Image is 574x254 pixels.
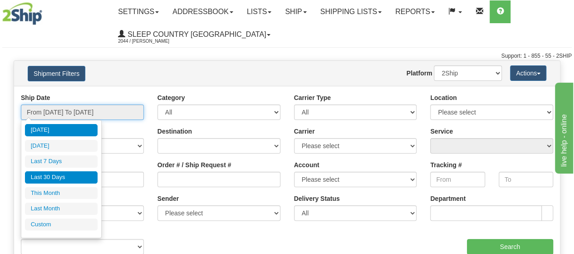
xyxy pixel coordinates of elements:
label: Account [294,160,319,169]
a: Sleep Country [GEOGRAPHIC_DATA] 2044 / [PERSON_NAME] [111,23,277,46]
iframe: chat widget [553,80,573,173]
label: Delivery Status [294,194,340,203]
input: To [499,172,553,187]
span: 2044 / [PERSON_NAME] [118,37,186,46]
label: Order # / Ship Request # [157,160,231,169]
button: Shipment Filters [28,66,85,81]
input: From [430,172,485,187]
a: Addressbook [166,0,240,23]
label: Department [430,194,466,203]
li: [DATE] [25,124,98,136]
label: Sender [157,194,179,203]
div: Support: 1 - 855 - 55 - 2SHIP [2,52,572,60]
div: live help - online [7,5,84,16]
label: Ship Date [21,93,50,102]
label: Carrier [294,127,315,136]
li: Last 30 Days [25,171,98,184]
label: Category [157,93,185,102]
span: Sleep Country [GEOGRAPHIC_DATA] [125,30,266,38]
a: Ship [278,0,313,23]
label: Carrier Type [294,93,331,102]
li: Custom [25,219,98,231]
li: [DATE] [25,140,98,152]
label: Tracking # [430,160,461,169]
li: Last Month [25,203,98,215]
label: Service [430,127,453,136]
a: Settings [111,0,166,23]
button: Actions [510,65,546,81]
label: Platform [407,69,432,78]
label: Destination [157,127,192,136]
a: Shipping lists [314,0,388,23]
a: Lists [240,0,278,23]
li: Last 7 Days [25,155,98,168]
img: logo2044.jpg [2,2,42,25]
li: This Month [25,187,98,199]
a: Reports [388,0,442,23]
label: Location [430,93,456,102]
